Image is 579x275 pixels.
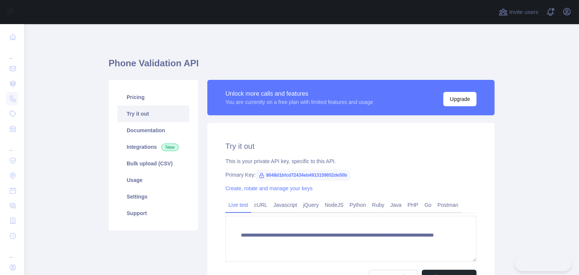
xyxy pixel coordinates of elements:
span: Invite users [509,8,538,17]
a: Postman [435,199,461,211]
span: 8048d1bfcd72434eb4913159652de50b [256,170,350,181]
div: You are currently on a free plan with limited features and usage [225,98,373,106]
div: This is your private API key, specific to this API. [225,157,476,165]
button: Invite users [497,6,540,18]
a: Usage [118,172,189,188]
a: Create, rotate and manage your keys [225,185,312,191]
a: Bulk upload (CSV) [118,155,189,172]
a: Live test [225,199,251,211]
a: NodeJS [322,199,346,211]
a: PHP [404,199,421,211]
a: Javascript [270,199,300,211]
button: Upgrade [443,92,476,106]
a: Pricing [118,89,189,105]
div: Primary Key: [225,171,476,179]
a: jQuery [300,199,322,211]
a: Integrations New [118,139,189,155]
a: cURL [251,199,270,211]
a: Go [421,199,435,211]
div: ... [6,137,18,152]
div: ... [6,244,18,259]
a: Try it out [118,105,189,122]
iframe: Toggle Customer Support [515,255,571,271]
a: Support [118,205,189,222]
a: Java [388,199,405,211]
span: New [161,144,179,151]
a: Settings [118,188,189,205]
h1: Phone Validation API [109,57,495,75]
div: Unlock more calls and features [225,89,373,98]
h2: Try it out [225,141,476,151]
div: ... [6,45,18,60]
a: Documentation [118,122,189,139]
a: Ruby [369,199,388,211]
a: Python [346,199,369,211]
